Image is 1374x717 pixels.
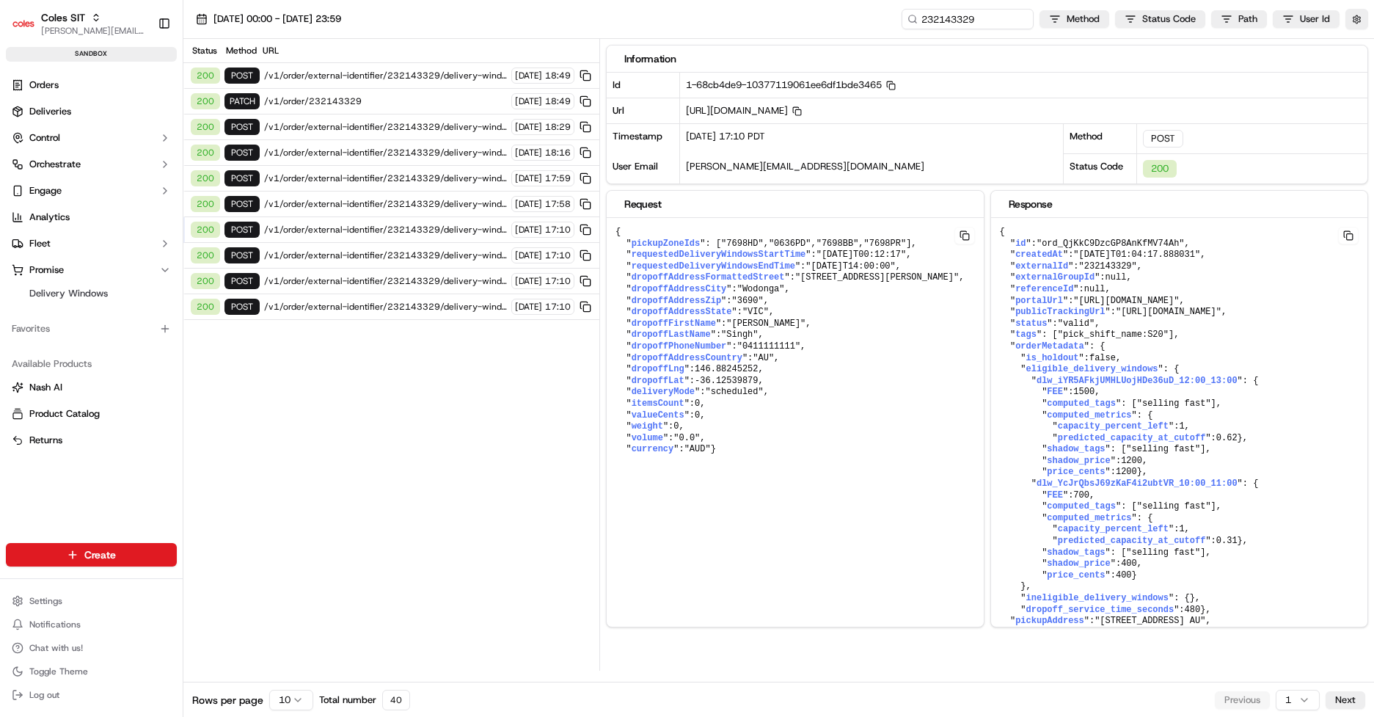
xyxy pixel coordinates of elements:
[607,73,680,98] div: Id
[695,376,758,386] span: -36.12539879
[632,353,742,363] span: dropoffAddressCountry
[1273,10,1340,28] button: User Id
[224,68,260,84] div: POST
[191,196,220,212] div: 200
[632,376,684,386] span: dropoffLat
[545,95,571,107] span: 18:49
[6,661,177,682] button: Toggle Theme
[263,45,593,57] div: URL
[515,147,542,159] span: [DATE]
[515,275,542,287] span: [DATE]
[515,301,542,313] span: [DATE]
[191,119,220,135] div: 200
[632,239,701,249] span: pickupZoneIds
[742,307,769,317] span: "VIC"
[6,258,177,282] button: Promise
[382,690,410,710] div: 40
[84,547,116,562] span: Create
[1015,272,1095,283] span: externalGroupId
[607,124,680,154] div: Timestamp
[1179,524,1184,534] span: 1
[737,284,785,294] span: "Wodonga"
[686,104,802,117] span: [URL][DOMAIN_NAME]
[191,68,220,84] div: 200
[1058,421,1169,432] span: capacity_percent_left
[1026,364,1158,374] span: eligible_delivery_windows
[545,250,571,261] span: 17:10
[6,205,177,229] a: Analytics
[721,239,764,249] span: "7698HD"
[29,184,62,197] span: Engage
[680,124,1063,154] div: [DATE] 17:10 PDT
[1047,387,1063,397] span: FEE
[319,694,376,707] span: Total number
[1015,250,1063,260] span: createdAt
[223,45,258,57] div: Method
[632,272,785,283] span: dropoffAddressFormattedStreet
[12,434,171,447] a: Returns
[1037,478,1238,489] span: dlw_YcJrQbsJ69zKaF4i2ubtVR_10:00_11:00
[1073,387,1095,397] span: 1500
[545,70,571,81] span: 18:49
[189,9,348,29] button: [DATE] 00:00 - [DATE] 23:59
[731,296,763,306] span: "3690"
[6,100,177,123] a: Deliveries
[6,47,177,62] div: sandbox
[6,73,177,97] a: Orders
[6,126,177,150] button: Control
[1047,547,1105,558] span: shadow_tags
[264,198,507,210] span: /v1/order/external-identifier/232143329/delivery-window
[632,319,716,329] span: dropoffFirstName
[1084,284,1106,294] span: null
[1047,490,1063,501] span: FEE
[29,211,70,224] span: Analytics
[1116,570,1132,580] span: 400
[1039,10,1109,28] button: Method
[6,638,177,658] button: Chat with us!
[1116,307,1221,317] span: "[URL][DOMAIN_NAME]"
[29,105,71,118] span: Deliveries
[29,434,62,447] span: Returns
[1058,330,1169,340] span: "pick_shift_name:S20"
[1121,456,1142,466] span: 1200
[1015,330,1037,340] span: tags
[607,98,680,123] div: Url
[6,591,177,611] button: Settings
[795,272,959,283] span: "[STREET_ADDRESS][PERSON_NAME]"
[805,261,895,272] span: "[DATE]T14:00:00"
[1126,444,1200,454] span: "selling fast"
[1216,433,1238,443] span: 0.62
[1015,284,1073,294] span: referenceId
[41,25,146,37] button: [PERSON_NAME][EMAIL_ADDRESS][DOMAIN_NAME]
[726,319,805,329] span: "[PERSON_NAME]"
[29,131,60,145] span: Control
[191,299,220,315] div: 200
[264,70,507,81] span: /v1/order/external-identifier/232143329/delivery-window
[695,364,758,374] span: 146.88245252
[6,6,152,41] button: Coles SITColes SIT[PERSON_NAME][EMAIL_ADDRESS][DOMAIN_NAME]
[224,196,260,212] div: POST
[1058,433,1206,443] span: predicted_capacity_at_cutoff
[6,232,177,255] button: Fleet
[1079,261,1137,272] span: "232143329"
[1179,421,1184,432] span: 1
[1121,558,1137,569] span: 400
[632,410,684,421] span: valueCents
[632,387,695,397] span: deliveryMode
[632,341,727,352] span: dropoffPhoneNumber
[1058,536,1206,546] span: predicted_capacity_at_cutoff
[816,239,859,249] span: "7698BB"
[1137,398,1211,409] span: "selling fast"
[12,12,35,35] img: Coles SIT
[1126,547,1200,558] span: "selling fast"
[816,250,906,260] span: "[DATE]T00:12:17"
[753,353,774,363] span: "AU"
[189,45,219,57] div: Status
[1015,319,1047,329] span: status
[545,275,571,287] span: 17:10
[632,433,663,443] span: volume
[515,250,542,261] span: [DATE]
[515,70,542,81] span: [DATE]
[29,407,100,421] span: Product Catalog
